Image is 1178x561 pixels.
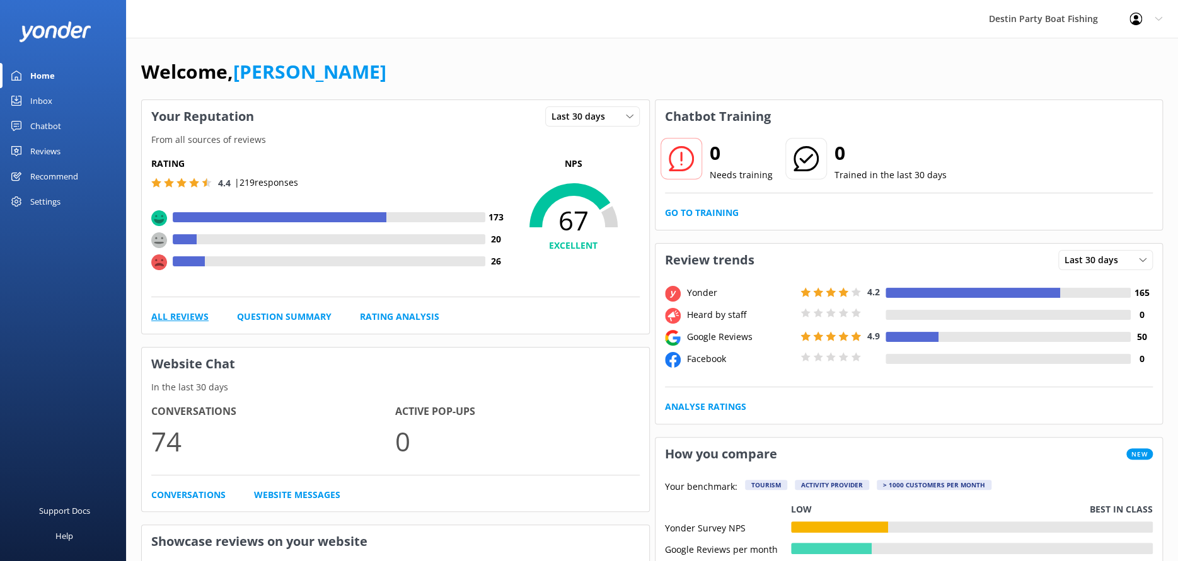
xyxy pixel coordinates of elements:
h4: EXCELLENT [507,239,640,252]
p: Needs training [710,168,773,182]
div: Help [55,523,73,548]
div: Support Docs [39,498,90,523]
div: Google Reviews [684,330,797,344]
p: | 219 responses [234,176,298,190]
div: Yonder Survey NPS [665,521,791,533]
h3: Review trends [655,244,764,276]
div: Home [30,63,55,88]
h3: Website Chat [142,348,649,380]
p: From all sources of reviews [142,133,649,147]
h3: How you compare [655,438,787,470]
div: Activity Provider [795,480,869,490]
a: Go to Training [665,206,739,220]
p: Your benchmark: [665,480,737,495]
p: NPS [507,157,640,171]
a: Question Summary [237,310,332,324]
div: Heard by staff [684,308,797,322]
a: Conversations [151,488,226,502]
p: 0 [395,420,639,462]
h4: 0 [1131,308,1153,322]
span: 4.4 [218,177,231,189]
span: 4.9 [867,330,880,342]
h4: 50 [1131,330,1153,344]
h4: 26 [485,254,507,268]
a: Website Messages [254,488,340,502]
img: yonder-white-logo.png [19,21,91,42]
p: Best in class [1090,502,1153,516]
div: Settings [30,189,61,214]
div: Yonder [684,286,797,300]
span: 4.2 [867,286,880,298]
div: Tourism [745,480,787,490]
span: Last 30 days [551,110,613,123]
h4: 0 [1131,352,1153,366]
a: [PERSON_NAME] [233,59,386,84]
div: Facebook [684,352,797,366]
span: Last 30 days [1065,253,1126,267]
h2: 0 [710,138,773,168]
div: Google Reviews per month [665,543,791,554]
h1: Welcome, [141,57,386,87]
div: Reviews [30,139,61,164]
h4: 165 [1131,286,1153,300]
p: In the last 30 days [142,380,649,394]
h4: 20 [485,232,507,246]
h3: Chatbot Training [655,100,780,133]
div: > 1000 customers per month [877,480,991,490]
div: Recommend [30,164,78,189]
h2: 0 [834,138,947,168]
a: Rating Analysis [360,310,439,324]
h5: Rating [151,157,507,171]
div: Chatbot [30,113,61,139]
h4: 173 [485,210,507,224]
span: 67 [507,205,640,236]
a: Analyse Ratings [665,400,746,414]
h3: Your Reputation [142,100,263,133]
h3: Showcase reviews on your website [142,525,649,558]
p: 74 [151,420,395,462]
span: New [1126,448,1153,460]
div: Inbox [30,88,52,113]
h4: Active Pop-ups [395,404,639,420]
a: All Reviews [151,310,209,324]
p: Trained in the last 30 days [834,168,947,182]
p: Low [791,502,812,516]
h4: Conversations [151,404,395,420]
